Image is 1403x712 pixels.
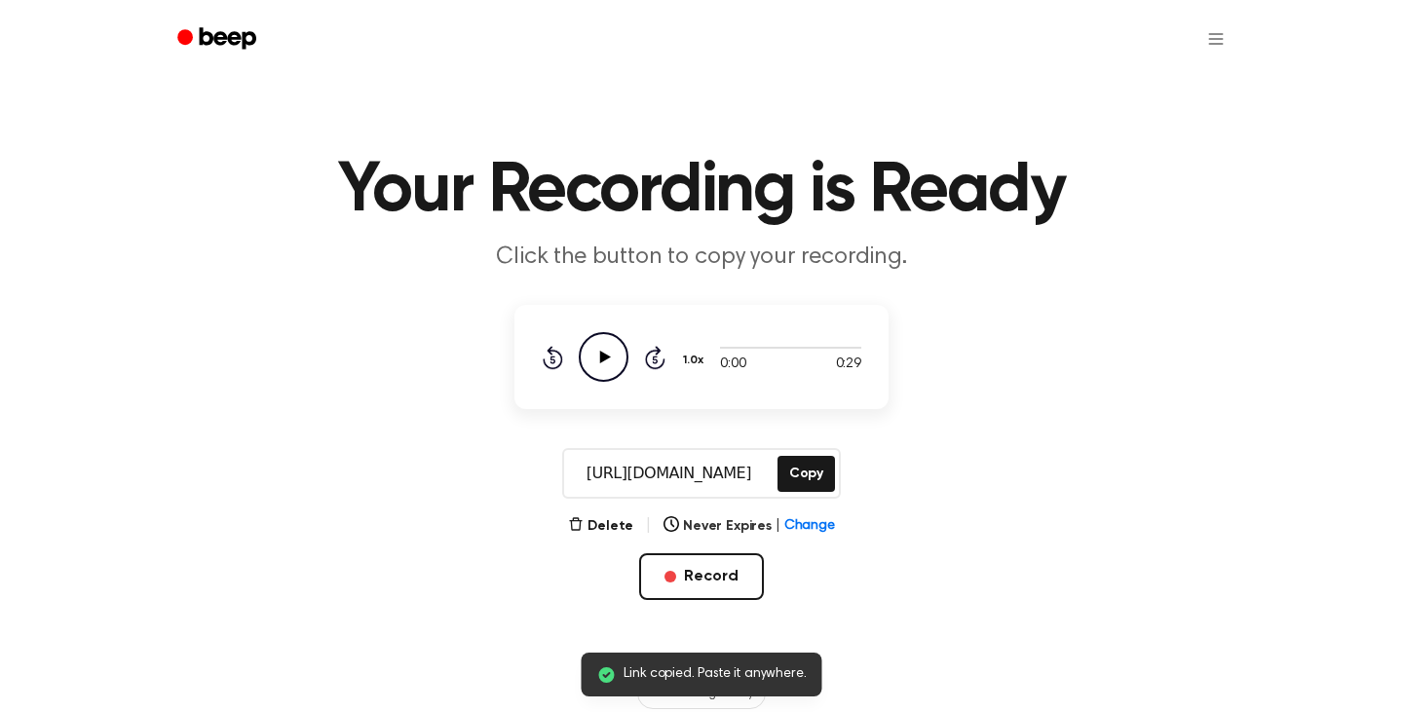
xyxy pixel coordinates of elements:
[645,514,652,538] span: |
[836,355,861,375] span: 0:29
[664,516,835,537] button: Never Expires|Change
[624,664,806,685] span: Link copied. Paste it anywhere.
[164,20,274,58] a: Beep
[568,516,633,537] button: Delete
[720,355,745,375] span: 0:00
[776,516,780,537] span: |
[327,242,1076,274] p: Click the button to copy your recording.
[681,344,710,377] button: 1.0x
[639,553,763,600] button: Record
[777,456,835,492] button: Copy
[784,516,835,537] span: Change
[203,156,1200,226] h1: Your Recording is Ready
[1193,16,1239,62] button: Open menu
